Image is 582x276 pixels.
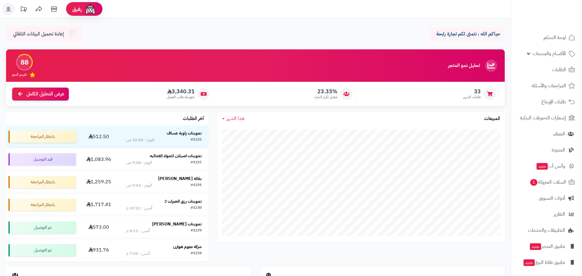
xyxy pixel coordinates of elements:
span: إعادة تحميل البيانات التلقائي [13,31,64,38]
span: التقارير [554,210,565,218]
span: جديد [523,259,535,266]
div: بانتظار المراجعة [8,176,76,188]
a: الطلبات [515,62,578,77]
div: قيد التوصيل [8,153,76,165]
div: #1232 [191,160,202,166]
img: ai-face.png [84,3,96,15]
div: أمس - 7:05 م [126,251,150,257]
span: 23.33% [314,88,337,95]
span: تطبيق نقاط البيع [523,258,565,267]
h3: المبيعات [484,116,500,121]
span: السلات المتروكة [530,178,566,186]
a: تطبيق المتجرجديد [515,239,578,254]
strong: تموينات [PERSON_NAME] [152,221,202,227]
div: بانتظار المراجعة [8,131,76,143]
a: طلبات الإرجاع [515,95,578,109]
span: العملاء [553,130,565,138]
div: #1229 [191,228,202,234]
a: التقارير [515,207,578,221]
span: التطبيقات والخدمات [528,226,565,234]
span: معدل تكرار الشراء [314,95,337,100]
a: أدوات التسويق [515,191,578,205]
a: عرض التحليل الكامل [12,88,69,101]
strong: شركة نجوم هوازن [173,244,202,250]
a: لوحة التحكم [515,30,578,45]
span: عرض التحليل الكامل [26,91,64,98]
span: إشعارات التحويلات البنكية [520,114,566,122]
td: 1,083.96 [79,148,119,171]
h3: تحليل نمو المتجر [448,63,480,68]
span: طلبات الإرجاع [541,98,566,106]
div: تم التوصيل [8,221,76,234]
td: 931.76 [79,239,119,261]
div: تم التوصيل [8,244,76,256]
div: #1228 [191,251,202,257]
span: 3,340.31 [167,88,195,95]
strong: تموينات اصيلان للمواد الغذائيه [150,153,202,159]
a: هذا الشهر [222,115,245,122]
span: جديد [537,163,548,170]
a: السلات المتروكة1 [515,175,578,189]
a: التطبيقات والخدمات [515,223,578,238]
span: لوحة التحكم [544,33,566,42]
div: اليوم - 9:58 ص [126,160,152,166]
span: جديد [530,243,541,250]
span: طلبات الشهر [463,95,481,100]
a: تطبيق نقاط البيعجديد [515,255,578,270]
div: اليوم - 10:58 ص [126,137,154,143]
strong: تموينات رزق الخيرات 2 [164,198,202,205]
a: إشعارات التحويلات البنكية [515,111,578,125]
span: الأقسام والمنتجات [533,49,566,58]
td: 512.50 [79,125,119,148]
div: #1233 [191,137,202,143]
div: #1231 [191,182,202,188]
strong: تموينات زاوية عساف [167,130,202,136]
td: 1,717.41 [79,194,119,216]
img: logo-2.png [541,5,576,17]
span: وآتس آب [536,162,565,170]
span: تطبيق المتجر [529,242,565,251]
h3: آخر الطلبات [183,116,204,121]
div: أمس - 8:11 م [126,228,150,234]
span: الطلبات [552,65,566,74]
div: #1230 [191,205,202,211]
td: 573.00 [79,216,119,239]
span: المدونة [552,146,565,154]
span: 33 [463,88,481,95]
span: رفيق [72,5,82,13]
span: أدوات التسويق [539,194,565,202]
div: أمس - 10:22 م [126,205,152,211]
span: متوسط طلب العميل [167,95,195,100]
a: وآتس آبجديد [515,159,578,173]
a: المراجعات والأسئلة [515,78,578,93]
td: 1,259.25 [79,171,119,193]
strong: بقالة [PERSON_NAME] [158,175,202,182]
a: المدونة [515,143,578,157]
p: حياكم الله ، نتمنى لكم تجارة رابحة [433,31,500,38]
a: العملاء [515,127,578,141]
span: هذا الشهر [226,115,245,122]
span: المراجعات والأسئلة [532,81,566,90]
div: بانتظار المراجعة [8,199,76,211]
span: تقييم النمو [12,72,27,77]
a: تحديثات المنصة [16,3,31,17]
div: اليوم - 9:54 ص [126,182,152,188]
span: 1 [530,179,537,186]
